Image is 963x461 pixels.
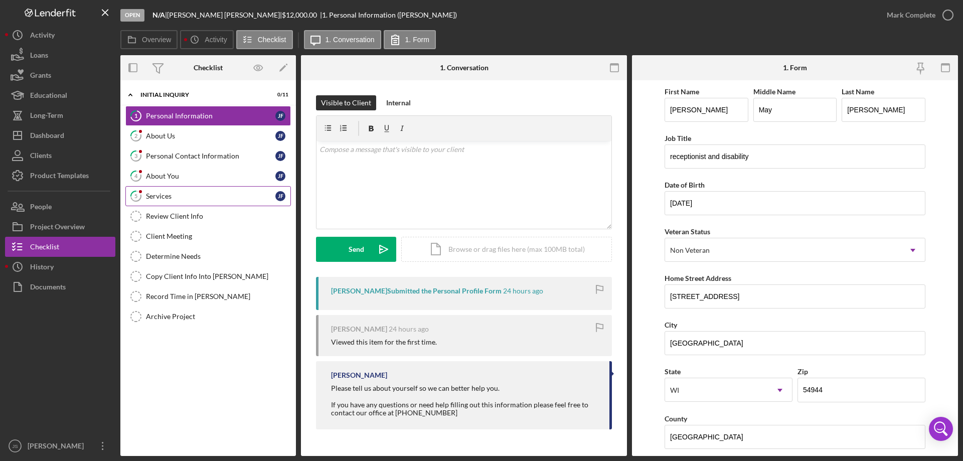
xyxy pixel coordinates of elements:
a: Copy Client Info Into [PERSON_NAME] [125,266,291,286]
label: Overview [142,36,171,44]
button: Product Templates [5,166,115,186]
div: Viewed this item for the first time. [331,338,437,346]
a: Determine Needs [125,246,291,266]
button: Activity [180,30,233,49]
tspan: 1 [134,112,137,119]
label: Last Name [842,87,874,96]
div: Archive Project [146,313,290,321]
a: Checklist [5,237,115,257]
div: Review Client Info [146,212,290,220]
div: [PERSON_NAME] [331,325,387,333]
div: Product Templates [30,166,89,188]
a: Archive Project [125,306,291,327]
div: Open Intercom Messenger [929,417,953,441]
a: 2About Usjf [125,126,291,146]
div: Long-Term [30,105,63,128]
button: Educational [5,85,115,105]
a: 3Personal Contact Informationjf [125,146,291,166]
div: Mark Complete [887,5,935,25]
div: Non Veteran [670,246,710,254]
button: 1. Form [384,30,436,49]
a: Long-Term [5,105,115,125]
div: [PERSON_NAME] [PERSON_NAME] | [167,11,282,19]
div: 1. Conversation [440,64,489,72]
button: Documents [5,277,115,297]
div: Checklist [30,237,59,259]
a: Review Client Info [125,206,291,226]
label: Middle Name [753,87,795,96]
button: Visible to Client [316,95,376,110]
div: Services [146,192,275,200]
a: Client Meeting [125,226,291,246]
div: j f [275,151,285,161]
div: Copy Client Info Into [PERSON_NAME] [146,272,290,280]
label: Home Street Address [665,274,731,282]
div: History [30,257,54,279]
div: Documents [30,277,66,299]
text: JS [12,443,18,449]
div: About You [146,172,275,180]
div: Personal Information [146,112,275,120]
button: People [5,197,115,217]
div: Personal Contact Information [146,152,275,160]
tspan: 2 [134,132,137,139]
button: 1. Conversation [304,30,381,49]
div: j f [275,131,285,141]
button: JS[PERSON_NAME] [5,436,115,456]
div: Checklist [194,64,223,72]
div: People [30,197,52,219]
div: Record Time in [PERSON_NAME] [146,292,290,300]
a: 1Personal Informationjf [125,106,291,126]
div: [PERSON_NAME] [331,371,387,379]
tspan: 4 [134,173,138,179]
button: Send [316,237,396,262]
label: Job Title [665,134,691,142]
div: Activity [30,25,55,48]
div: Open [120,9,144,22]
label: Date of Birth [665,181,705,189]
button: Internal [381,95,416,110]
button: Mark Complete [877,5,958,25]
div: Visible to Client [321,95,371,110]
div: If you have any questions or need help filling out this information please feel free to contact o... [331,401,599,417]
div: [PERSON_NAME] [25,436,90,458]
div: j f [275,111,285,121]
div: $12,000.00 [282,11,320,19]
label: First Name [665,87,699,96]
div: [PERSON_NAME] Submitted the Personal Profile Form [331,287,502,295]
div: 1. Form [783,64,807,72]
div: Educational [30,85,67,108]
div: Internal [386,95,411,110]
tspan: 3 [134,152,137,159]
button: Grants [5,65,115,85]
b: N/A [152,11,165,19]
label: 1. Form [405,36,429,44]
button: Checklist [236,30,293,49]
button: History [5,257,115,277]
div: WI [670,386,679,394]
time: 2025-08-24 18:37 [389,325,429,333]
div: Client Meeting [146,232,290,240]
div: 0 / 11 [270,92,288,98]
div: Dashboard [30,125,64,148]
div: j f [275,191,285,201]
button: Dashboard [5,125,115,145]
div: Clients [30,145,52,168]
label: Activity [205,36,227,44]
div: Project Overview [30,217,85,239]
div: Determine Needs [146,252,290,260]
button: Project Overview [5,217,115,237]
label: 1. Conversation [326,36,375,44]
button: Activity [5,25,115,45]
button: Clients [5,145,115,166]
label: Checklist [258,36,286,44]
